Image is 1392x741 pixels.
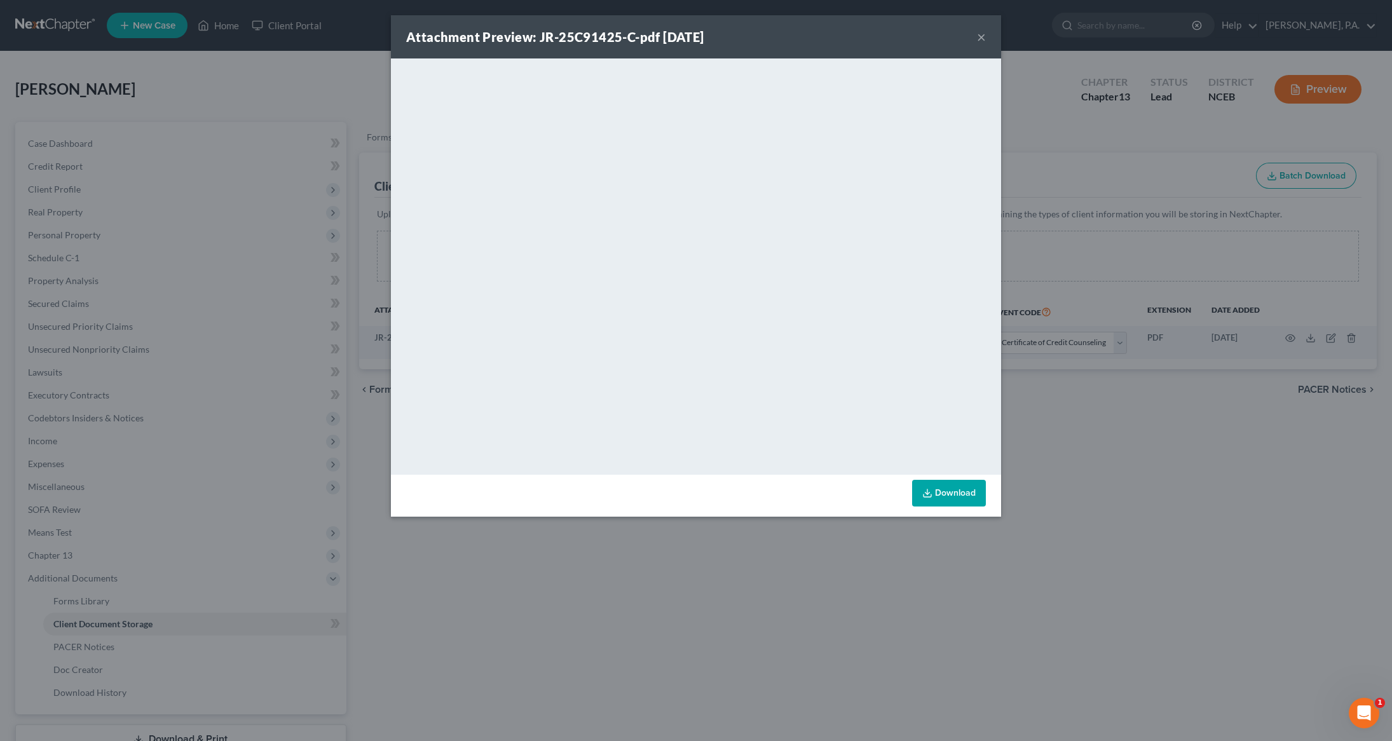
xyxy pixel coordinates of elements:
a: Download [912,480,986,506]
button: × [977,29,986,44]
iframe: <object ng-attr-data='[URL][DOMAIN_NAME]' type='application/pdf' width='100%' height='650px'></ob... [391,58,1001,472]
span: 1 [1375,698,1385,708]
iframe: Intercom live chat [1349,698,1379,728]
strong: Attachment Preview: JR-25C91425-C-pdf [DATE] [406,29,704,44]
